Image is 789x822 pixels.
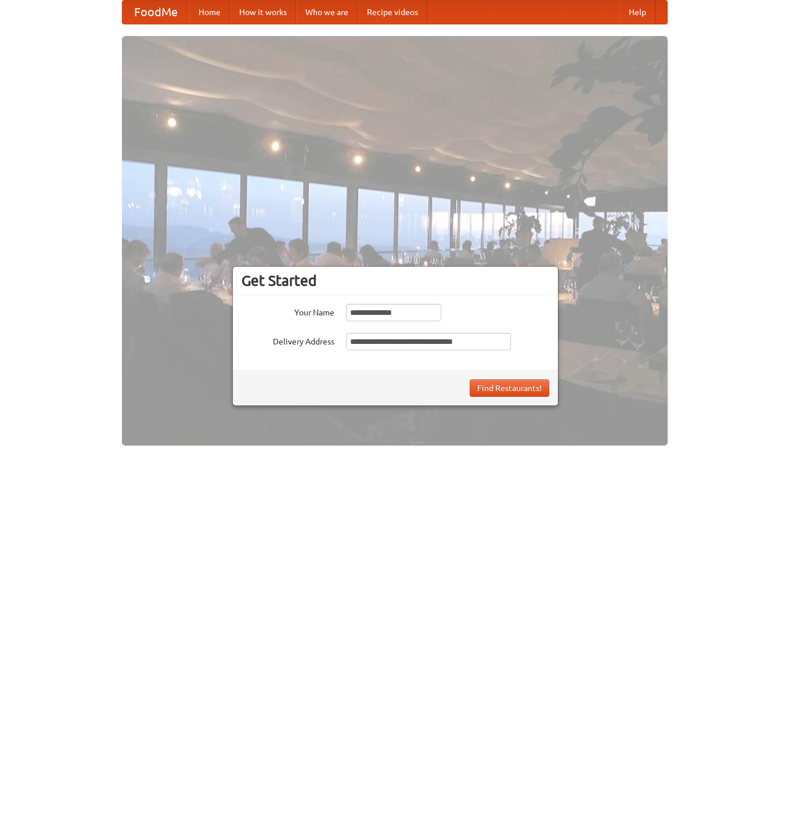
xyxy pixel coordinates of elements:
a: Home [189,1,230,24]
h3: Get Started [242,272,549,289]
a: Who we are [296,1,358,24]
label: Your Name [242,304,334,318]
label: Delivery Address [242,333,334,347]
a: Recipe videos [358,1,427,24]
a: Help [619,1,655,24]
a: FoodMe [123,1,189,24]
a: How it works [230,1,296,24]
button: Find Restaurants! [470,379,549,397]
